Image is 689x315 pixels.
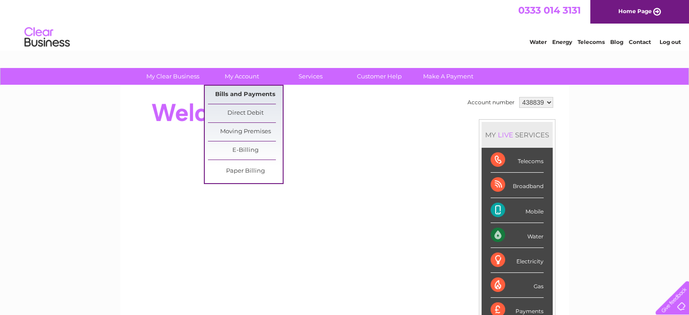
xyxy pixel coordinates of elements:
a: My Clear Business [135,68,210,85]
div: Broadband [491,173,544,198]
a: Blog [610,39,623,45]
div: MY SERVICES [482,122,553,148]
a: Contact [629,39,651,45]
a: Log out [659,39,680,45]
a: Direct Debit [208,104,283,122]
div: LIVE [496,131,515,139]
a: My Account [204,68,279,85]
td: Account number [465,95,517,110]
a: Customer Help [342,68,417,85]
a: Telecoms [578,39,605,45]
a: E-Billing [208,141,283,160]
div: Electricity [491,248,544,273]
div: Mobile [491,198,544,223]
a: Paper Billing [208,162,283,180]
a: Energy [552,39,572,45]
a: 0333 014 3131 [518,5,581,16]
div: Telecoms [491,148,544,173]
div: Water [491,223,544,248]
div: Clear Business is a trading name of Verastar Limited (registered in [GEOGRAPHIC_DATA] No. 3667643... [131,5,559,44]
a: Water [530,39,547,45]
div: Gas [491,273,544,298]
a: Services [273,68,348,85]
img: logo.png [24,24,70,51]
a: Moving Premises [208,123,283,141]
a: Make A Payment [411,68,486,85]
a: Bills and Payments [208,86,283,104]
